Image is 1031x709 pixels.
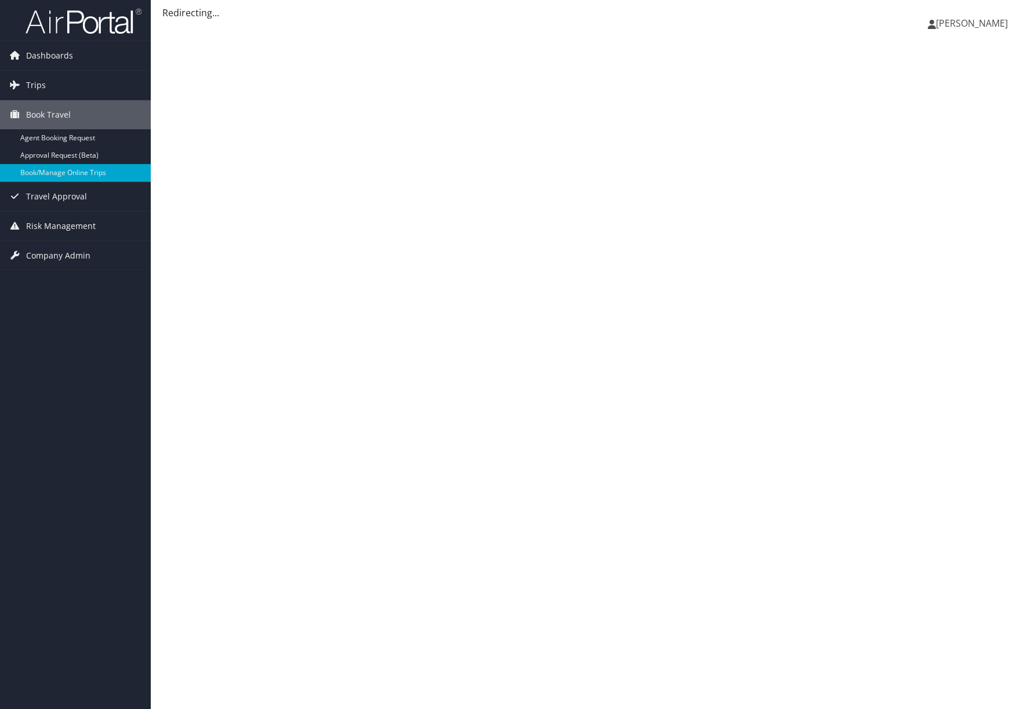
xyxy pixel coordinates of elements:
[26,41,73,70] span: Dashboards
[162,6,1019,20] div: Redirecting...
[928,6,1019,41] a: [PERSON_NAME]
[26,8,141,35] img: airportal-logo.png
[26,182,87,211] span: Travel Approval
[26,71,46,100] span: Trips
[936,17,1008,30] span: [PERSON_NAME]
[26,212,96,241] span: Risk Management
[26,241,90,270] span: Company Admin
[26,100,71,129] span: Book Travel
